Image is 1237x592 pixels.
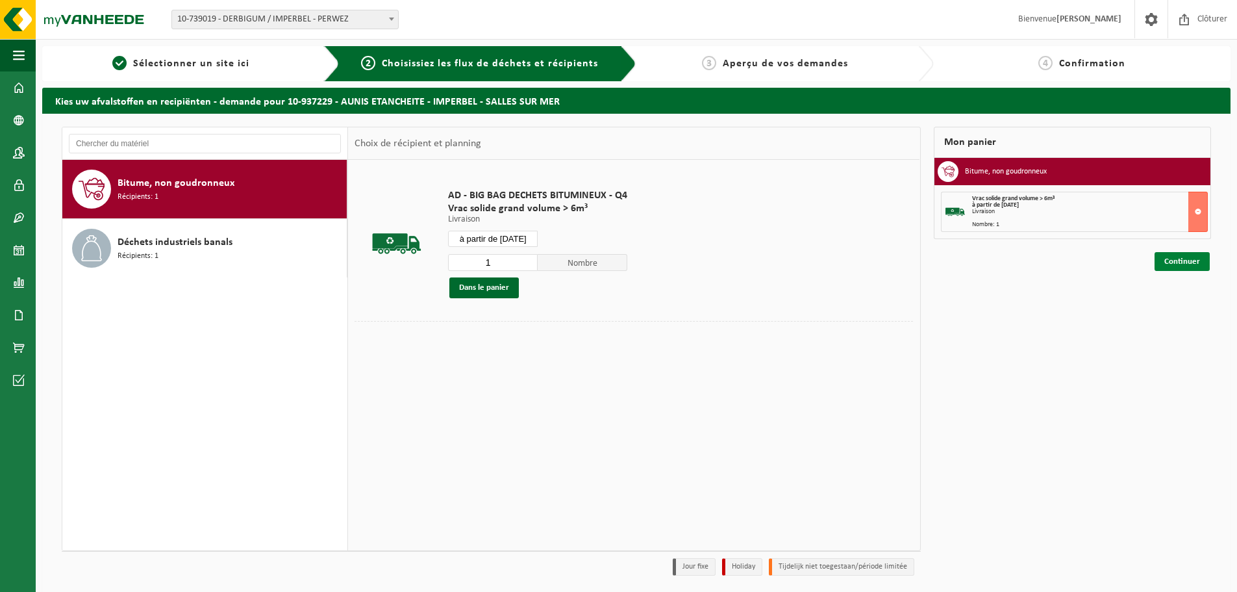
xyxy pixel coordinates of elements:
[972,209,1208,215] div: Livraison
[723,58,848,69] span: Aperçu de vos demandes
[172,10,398,29] span: 10-739019 - DERBIGUM / IMPERBEL - PERWEZ
[448,231,538,247] input: Sélectionnez date
[62,160,347,219] button: Bitume, non goudronneux Récipients: 1
[118,175,234,191] span: Bitume, non goudronneux
[448,189,627,202] span: AD - BIG BAG DECHETS BITUMINEUX - Q4
[448,215,627,224] p: Livraison
[171,10,399,29] span: 10-739019 - DERBIGUM / IMPERBEL - PERWEZ
[42,88,1231,113] h2: Kies uw afvalstoffen en recipiënten - demande pour 10-937229 - AUNIS ETANCHEITE - IMPERBEL - SALL...
[382,58,598,69] span: Choisissiez les flux de déchets et récipients
[972,195,1055,202] span: Vrac solide grand volume > 6m³
[1059,58,1125,69] span: Confirmation
[49,56,314,71] a: 1Sélectionner un site ici
[972,222,1208,228] div: Nombre: 1
[361,56,375,70] span: 2
[1056,14,1121,24] strong: [PERSON_NAME]
[972,201,1019,209] strong: à partir de [DATE]
[112,56,127,70] span: 1
[118,235,232,250] span: Déchets industriels banals
[722,558,762,576] li: Holiday
[118,250,158,263] span: Récipients: 1
[965,161,1047,182] h3: Bitume, non goudronneux
[702,56,716,70] span: 3
[133,58,249,69] span: Sélectionner un site ici
[1038,56,1053,70] span: 4
[448,202,627,215] span: Vrac solide grand volume > 6m³
[1155,252,1210,271] a: Continuer
[769,558,914,576] li: Tijdelijk niet toegestaan/période limitée
[62,219,347,277] button: Déchets industriels banals Récipients: 1
[348,127,488,160] div: Choix de récipient et planning
[69,134,341,153] input: Chercher du matériel
[673,558,716,576] li: Jour fixe
[449,277,519,298] button: Dans le panier
[538,254,627,271] span: Nombre
[934,127,1212,158] div: Mon panier
[118,191,158,203] span: Récipients: 1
